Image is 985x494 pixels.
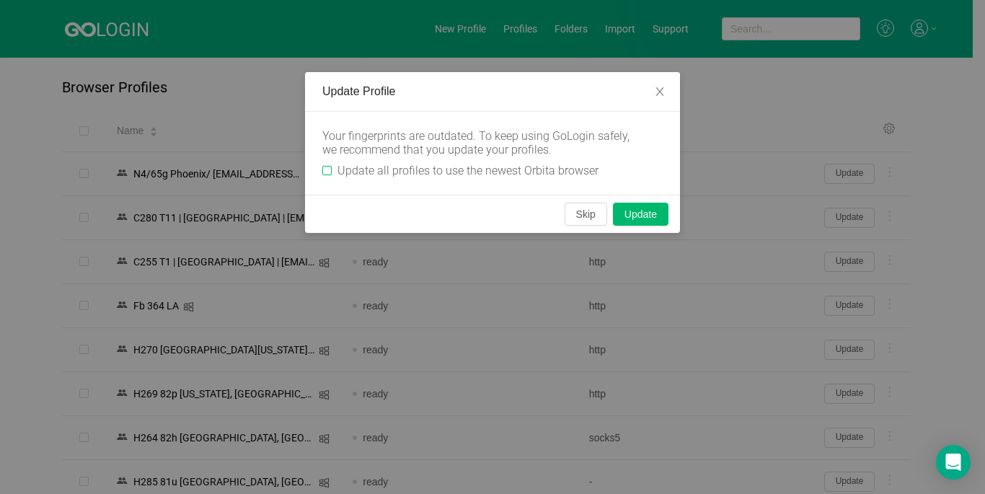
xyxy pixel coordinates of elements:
button: Update [613,203,668,226]
span: Update all profiles to use the newest Orbita browser [332,164,604,177]
button: Skip [565,203,607,226]
div: Open Intercom Messenger [936,445,971,480]
div: Your fingerprints are outdated. To keep using GoLogin safely, we recommend that you update your p... [322,129,640,156]
i: icon: close [654,86,666,97]
div: Update Profile [322,84,663,100]
button: Close [640,72,680,113]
